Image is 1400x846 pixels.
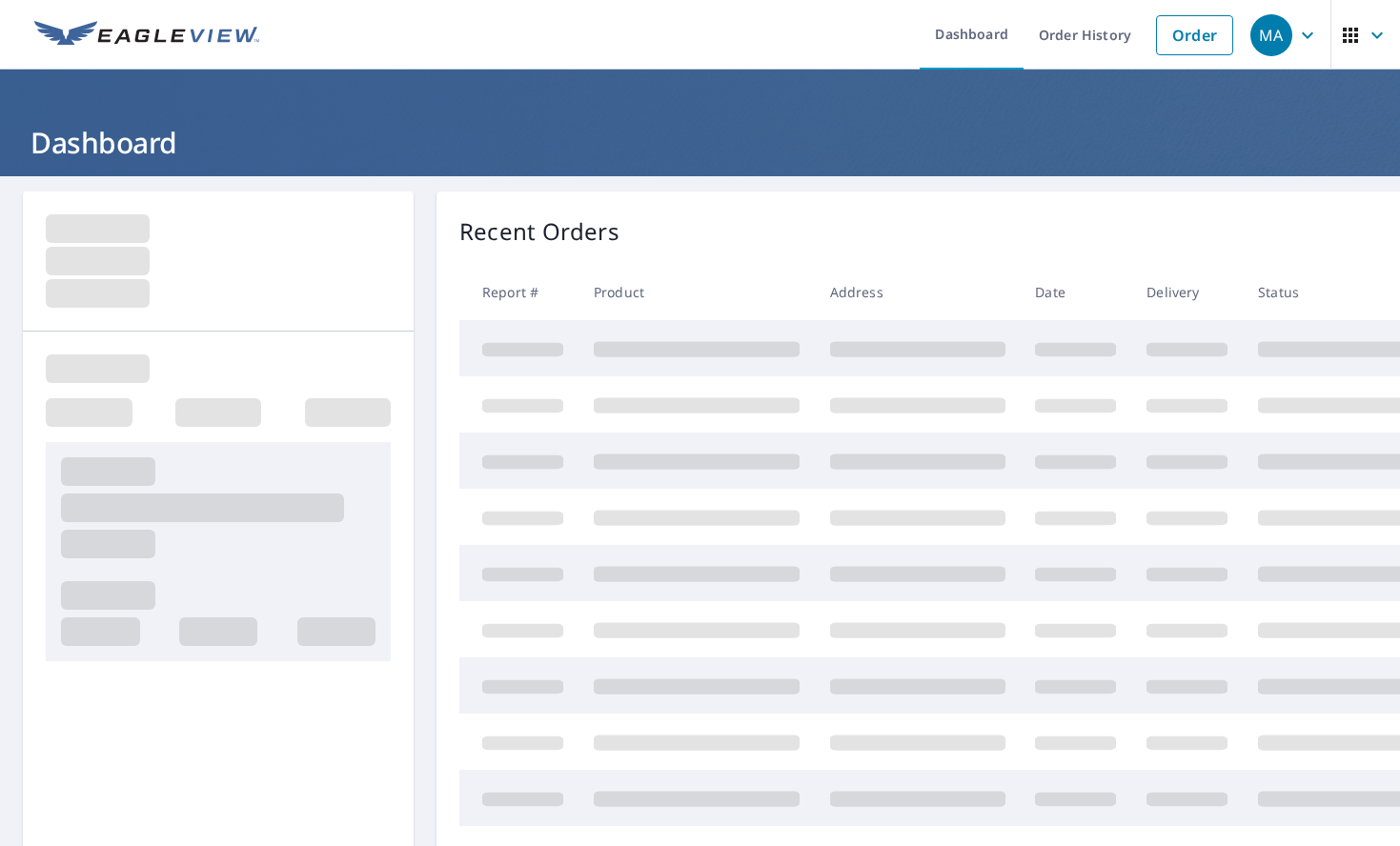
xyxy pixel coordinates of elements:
th: Delivery [1131,264,1243,320]
h1: Dashboard [23,123,1377,162]
p: Recent Orders [459,214,619,249]
th: Report # [459,264,578,320]
th: Date [1020,264,1131,320]
div: MA [1250,14,1292,56]
a: Order [1156,15,1233,55]
th: Address [815,264,1021,320]
th: Product [578,264,815,320]
img: EV Logo [34,21,259,50]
